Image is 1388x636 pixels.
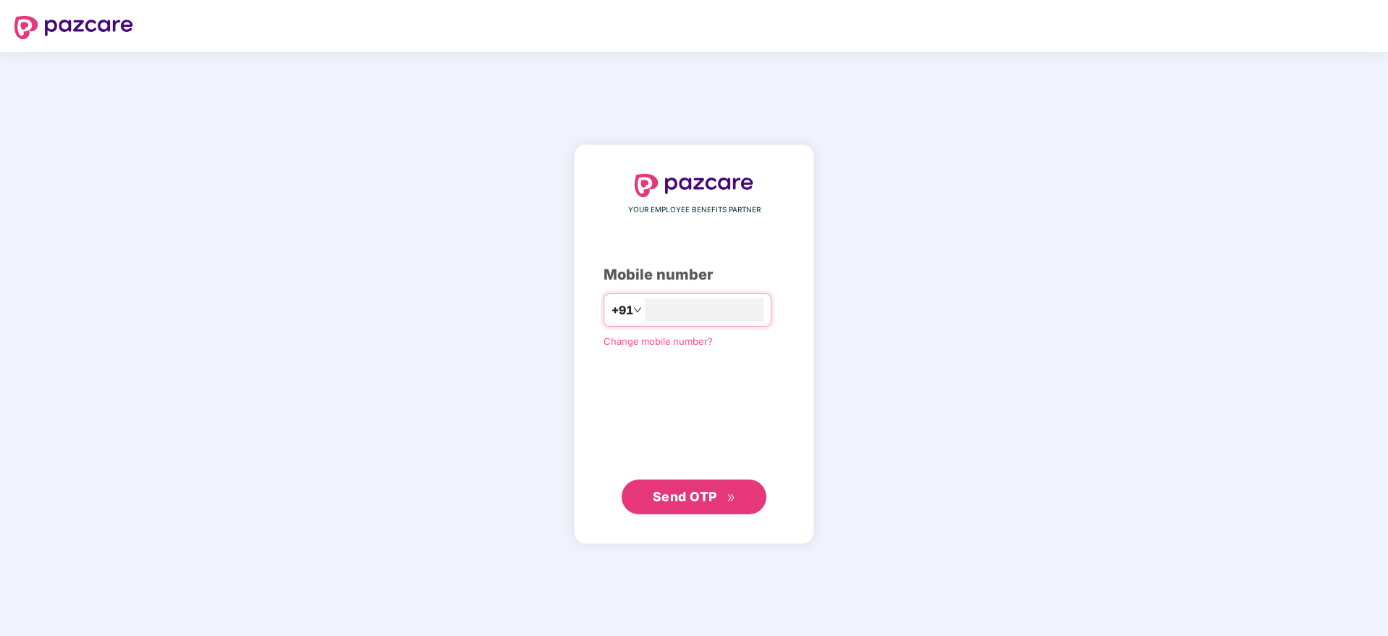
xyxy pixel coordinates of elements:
[604,264,784,286] div: Mobile number
[653,489,717,504] span: Send OTP
[604,335,713,347] a: Change mobile number?
[727,493,736,503] span: double-right
[633,306,642,314] span: down
[622,480,766,514] button: Send OTPdouble-right
[635,174,753,197] img: logo
[14,16,133,39] img: logo
[612,301,633,319] span: +91
[628,204,761,216] span: YOUR EMPLOYEE BENEFITS PARTNER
